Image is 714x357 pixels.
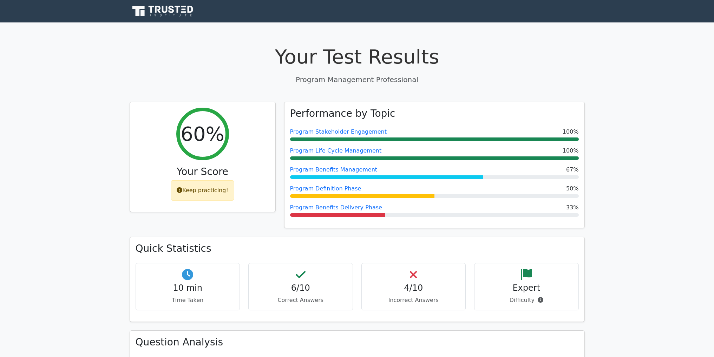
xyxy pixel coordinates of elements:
h3: Your Score [136,166,270,178]
span: 100% [563,147,579,155]
p: Incorrect Answers [367,296,460,304]
p: Time Taken [142,296,234,304]
span: 50% [566,184,579,193]
a: Program Definition Phase [290,185,361,192]
a: Program Stakeholder Engagement [290,128,387,135]
h4: 6/10 [254,283,347,293]
h2: 60% [181,122,224,146]
p: Program Management Professional [130,74,585,85]
span: 100% [563,128,579,136]
h1: Your Test Results [130,45,585,68]
a: Program Life Cycle Management [290,147,382,154]
h3: Quick Statistics [136,243,579,255]
h3: Question Analysis [136,336,579,348]
a: Program Benefits Management [290,166,378,173]
h4: Expert [480,283,573,293]
div: Keep practicing! [171,180,234,201]
span: 67% [566,166,579,174]
h4: 4/10 [367,283,460,293]
h4: 10 min [142,283,234,293]
p: Correct Answers [254,296,347,304]
a: Program Benefits Delivery Phase [290,204,382,211]
h3: Performance by Topic [290,108,395,120]
span: 33% [566,203,579,212]
p: Difficulty [480,296,573,304]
